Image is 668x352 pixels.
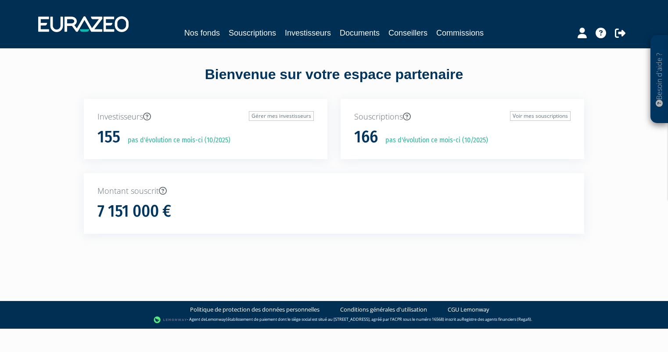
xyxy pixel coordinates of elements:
p: Besoin d'aide ? [654,40,664,119]
a: CGU Lemonway [448,305,489,314]
h1: 155 [97,128,120,146]
p: pas d'évolution ce mois-ci (10/2025) [379,135,488,145]
a: Registre des agents financiers (Regafi) [462,316,531,322]
a: Politique de protection des données personnelles [190,305,320,314]
div: Bienvenue sur votre espace partenaire [77,65,591,99]
a: Conditions générales d'utilisation [340,305,427,314]
p: Souscriptions [354,111,571,123]
a: Voir mes souscriptions [510,111,571,121]
a: Documents [340,27,380,39]
img: logo-lemonway.png [154,316,187,324]
a: Souscriptions [229,27,276,39]
p: Montant souscrit [97,185,571,197]
img: 1732889491-logotype_eurazeo_blanc_rvb.png [38,16,129,32]
h1: 166 [354,128,378,146]
a: Investisseurs [285,27,331,39]
h1: 7 151 000 € [97,202,171,221]
div: - Agent de (établissement de paiement dont le siège social est situé au [STREET_ADDRESS], agréé p... [9,316,659,324]
p: pas d'évolution ce mois-ci (10/2025) [122,135,230,145]
a: Gérer mes investisseurs [249,111,314,121]
a: Nos fonds [184,27,220,39]
a: Commissions [436,27,484,39]
a: Lemonway [206,316,226,322]
p: Investisseurs [97,111,314,123]
a: Conseillers [388,27,427,39]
